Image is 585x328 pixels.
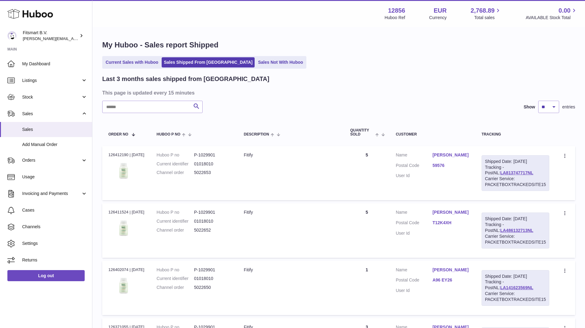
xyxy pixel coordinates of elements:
h3: This page is updated every 15 minutes [102,89,574,96]
div: Fitsmart B.V. [23,30,78,42]
img: 128561739542540.png [108,274,139,296]
dt: Channel order [157,227,194,233]
dd: 01018010 [194,161,232,167]
span: Sales [22,111,81,117]
a: A96 EY26 [433,277,469,283]
div: Carrier Service: PACKETBOXTRACKEDSITE15 [485,291,546,302]
td: 1 [344,261,389,315]
dt: Postal Code [396,163,432,170]
dd: 5022652 [194,227,232,233]
span: Usage [22,174,87,180]
dd: 01018010 [194,276,232,281]
div: 126411524 | [DATE] [108,209,144,215]
span: [PERSON_NAME][EMAIL_ADDRESS][DOMAIN_NAME] [23,36,123,41]
span: 2,768.89 [471,6,495,15]
a: [PERSON_NAME] [433,267,469,273]
div: Currency [429,15,447,21]
div: Shipped Date: [DATE] [485,273,546,279]
dt: Name [396,267,432,274]
dt: User Id [396,230,432,236]
dt: Postal Code [396,277,432,285]
span: My Dashboard [22,61,87,67]
dd: 5022653 [194,170,232,176]
strong: EUR [434,6,446,15]
a: Sales Shipped From [GEOGRAPHIC_DATA] [162,57,255,67]
span: Sales [22,127,87,132]
div: Tracking [482,132,549,136]
div: Fitify [244,152,338,158]
img: 128561739542540.png [108,160,139,181]
span: entries [562,104,575,110]
a: LA141623569NL [500,285,533,290]
span: Order No [108,132,128,136]
div: Shipped Date: [DATE] [485,216,546,222]
div: Carrier Service: PACKETBOXTRACKEDSITE15 [485,233,546,245]
dt: User Id [396,288,432,294]
div: Shipped Date: [DATE] [485,159,546,164]
dt: Current identifier [157,218,194,224]
div: Fitify [244,209,338,215]
div: Carrier Service: PACKETBOXTRACKEDSITE15 [485,176,546,188]
a: 0.00 AVAILABLE Stock Total [526,6,578,21]
td: 5 [344,146,389,200]
a: LA486132713NL [500,228,533,233]
span: Listings [22,78,81,83]
a: [PERSON_NAME] [433,209,469,215]
img: 128561739542540.png [108,217,139,239]
dt: Huboo P no [157,267,194,273]
span: Settings [22,241,87,246]
dd: 5022650 [194,285,232,290]
dt: Current identifier [157,161,194,167]
h1: My Huboo - Sales report Shipped [102,40,575,50]
dd: 01018010 [194,218,232,224]
a: [PERSON_NAME] [433,152,469,158]
span: Description [244,132,269,136]
dt: Postal Code [396,220,432,227]
dt: Current identifier [157,276,194,281]
a: T12K4XH [433,220,469,226]
label: Show [524,104,535,110]
span: Invoicing and Payments [22,191,81,196]
dt: Huboo P no [157,209,194,215]
span: 0.00 [559,6,571,15]
dt: Name [396,209,432,217]
span: Channels [22,224,87,230]
h2: Last 3 months sales shipped from [GEOGRAPHIC_DATA] [102,75,269,83]
dd: P-1029901 [194,152,232,158]
dt: Channel order [157,170,194,176]
span: Quantity Sold [350,128,374,136]
span: AVAILABLE Stock Total [526,15,578,21]
a: 59576 [433,163,469,168]
span: Total sales [474,15,502,21]
div: Tracking - PostNL: [482,270,549,306]
span: Stock [22,94,81,100]
div: Customer [396,132,469,136]
span: Huboo P no [157,132,180,136]
a: LA813747717NL [500,170,533,175]
dt: Name [396,152,432,160]
div: Fitify [244,267,338,273]
a: 2,768.89 Total sales [471,6,502,21]
div: 126412190 | [DATE] [108,152,144,158]
span: Cases [22,207,87,213]
img: jonathan@leaderoo.com [7,31,17,40]
a: Sales Not With Huboo [256,57,305,67]
td: 5 [344,203,389,257]
div: Huboo Ref [385,15,405,21]
dt: Huboo P no [157,152,194,158]
span: Orders [22,157,81,163]
strong: 12856 [388,6,405,15]
div: 126402074 | [DATE] [108,267,144,273]
div: Tracking - PostNL: [482,155,549,191]
a: Log out [7,270,85,281]
span: Add Manual Order [22,142,87,148]
dd: P-1029901 [194,267,232,273]
dt: User Id [396,173,432,179]
span: Returns [22,257,87,263]
dt: Channel order [157,285,194,290]
div: Tracking - PostNL: [482,213,549,248]
a: Current Sales with Huboo [103,57,160,67]
dd: P-1029901 [194,209,232,215]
